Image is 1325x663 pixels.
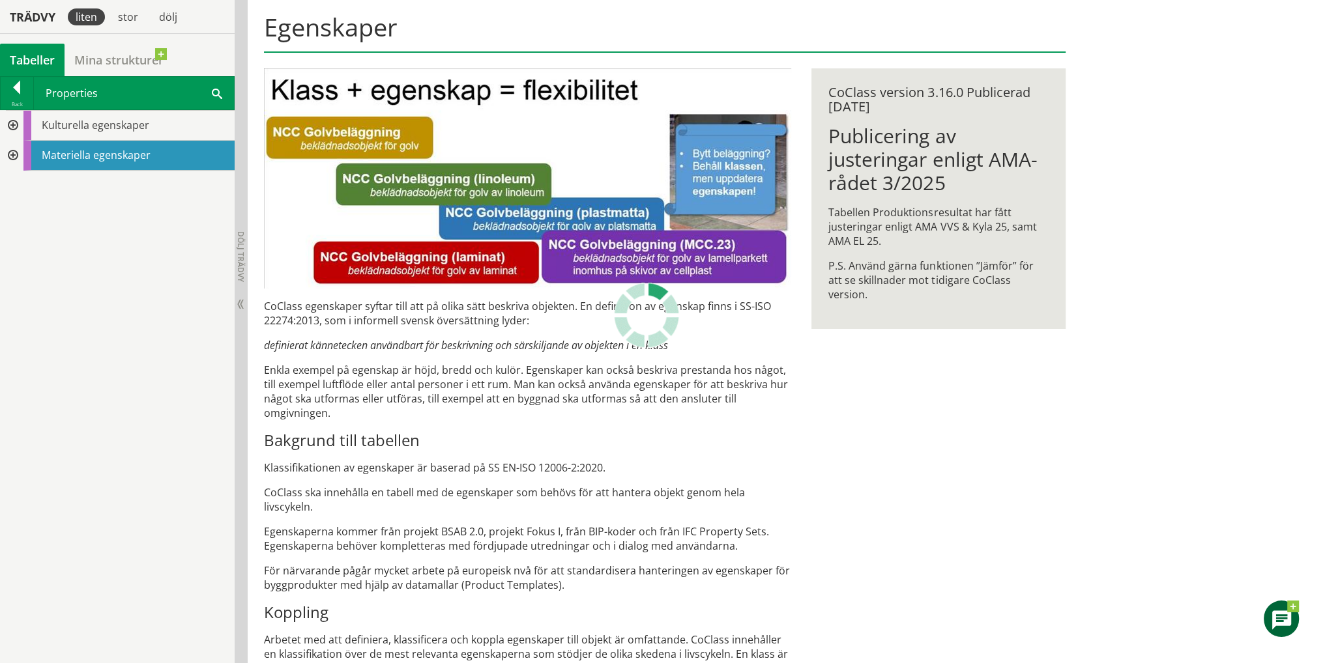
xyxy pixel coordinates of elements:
[264,12,1065,53] h1: Egenskaper
[264,430,791,450] h3: Bakgrund till tabellen
[264,602,791,622] h3: Koppling
[264,68,791,289] img: bild-till-egenskaper.JPG
[68,8,105,25] div: liten
[110,8,146,25] div: stor
[1,99,33,109] div: Back
[34,77,234,109] div: Properties
[264,363,791,420] p: Enkla exempel på egenskap är höjd, bredd och kulör. Egenskaper kan också beskriva prestanda hos n...
[828,85,1048,114] div: CoClass version 3.16.0 Publicerad [DATE]
[151,8,185,25] div: dölj
[3,10,63,24] div: Trädvy
[614,283,679,348] img: Laddar
[212,86,222,100] span: Search within table
[828,205,1048,248] p: Tabellen Produktionsresultat har fått justeringar enligt AMA VVS & Kyla 25, samt AMA EL 25.
[264,338,668,352] em: definierat kännetecken användbart för beskrivning och särskiljande av objekten i en klass
[264,524,791,553] p: Egenskaperna kommer från projekt BSAB 2.0, projekt Fokus I, från BIP-koder och från IFC Property ...
[42,148,151,162] span: Materiella egenskaper
[42,118,149,132] span: Kulturella egenskaper
[264,563,791,592] p: För närvarande pågår mycket arbete på europeisk nvå för att standardisera hanteringen av egenskap...
[264,460,791,475] p: Klassifikationen av egenskaper är baserad på SS EN-ISO 12006-2:2020.
[828,124,1048,195] h1: Publicering av justeringar enligt AMA-rådet 3/2025
[235,231,246,282] span: Dölj trädvy
[264,485,791,514] p: CoClass ska innehålla en tabell med de egenskaper som behövs för att hantera objekt genom hela li...
[264,299,791,328] p: CoClass egenskaper syftar till att på olika sätt beskriva objekten. En definition av egenskap fin...
[65,44,173,76] a: Mina strukturer
[828,259,1048,302] p: P.S. Använd gärna funktionen ”Jämför” för att se skillnader mot tidigare CoClass version.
